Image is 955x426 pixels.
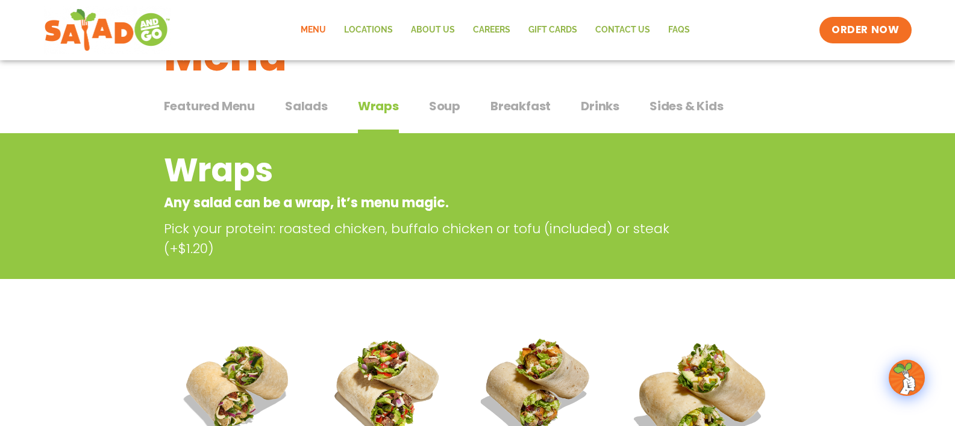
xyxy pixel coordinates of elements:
[429,97,460,115] span: Soup
[650,97,724,115] span: Sides & Kids
[164,93,792,134] div: Tabbed content
[164,219,700,258] p: Pick your protein: roasted chicken, buffalo chicken or tofu (included) or steak (+$1.20)
[164,146,695,195] h2: Wraps
[890,361,924,395] img: wpChatIcon
[519,16,586,44] a: GIFT CARDS
[44,6,171,54] img: new-SAG-logo-768×292
[581,97,619,115] span: Drinks
[164,97,255,115] span: Featured Menu
[292,16,699,44] nav: Menu
[292,16,335,44] a: Menu
[831,23,899,37] span: ORDER NOW
[335,16,402,44] a: Locations
[402,16,464,44] a: About Us
[659,16,699,44] a: FAQs
[464,16,519,44] a: Careers
[164,193,695,213] p: Any salad can be a wrap, it’s menu magic.
[358,97,399,115] span: Wraps
[586,16,659,44] a: Contact Us
[490,97,551,115] span: Breakfast
[285,97,328,115] span: Salads
[819,17,911,43] a: ORDER NOW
